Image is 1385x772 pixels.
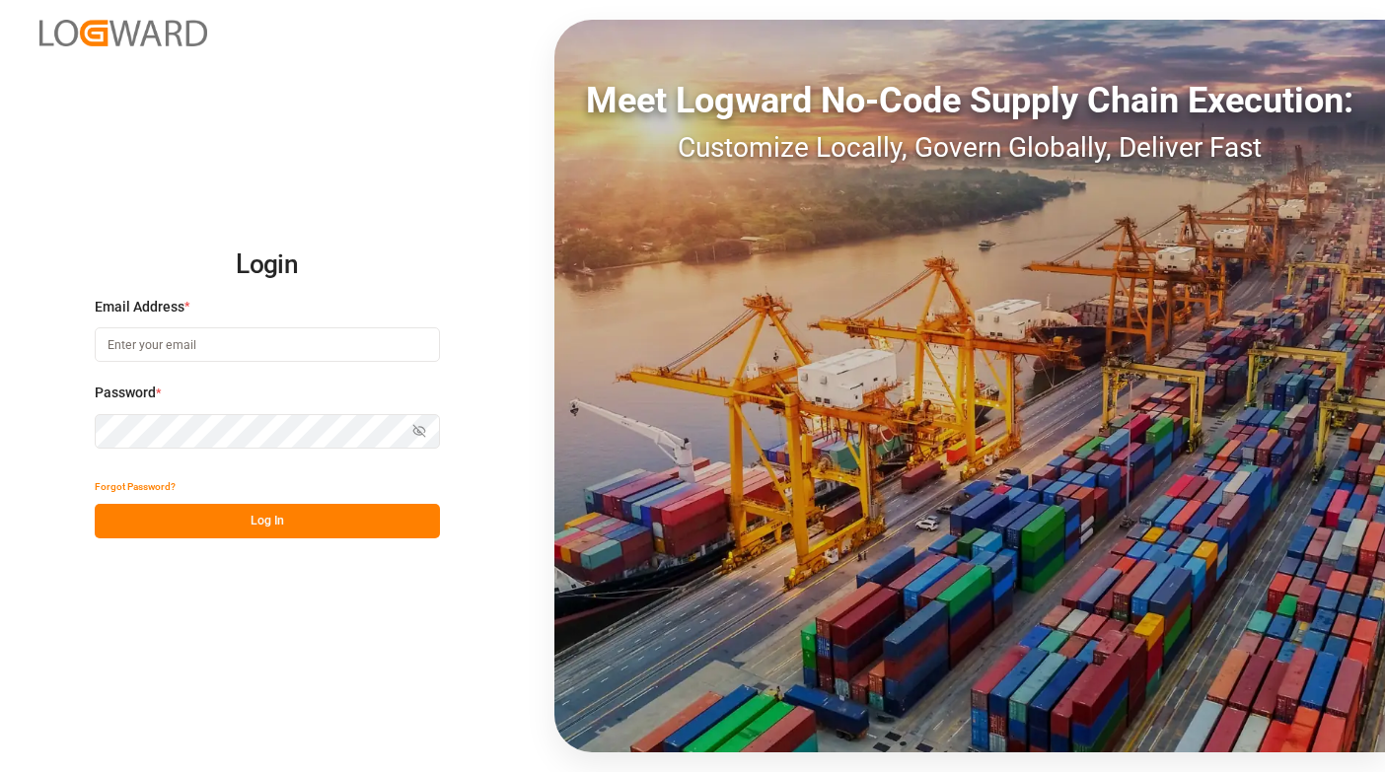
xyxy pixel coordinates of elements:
button: Forgot Password? [95,469,176,504]
h2: Login [95,234,440,297]
button: Log In [95,504,440,538]
input: Enter your email [95,327,440,362]
span: Email Address [95,297,184,317]
span: Password [95,383,156,403]
img: Logward_new_orange.png [39,20,207,46]
div: Customize Locally, Govern Globally, Deliver Fast [554,127,1385,169]
div: Meet Logward No-Code Supply Chain Execution: [554,74,1385,127]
